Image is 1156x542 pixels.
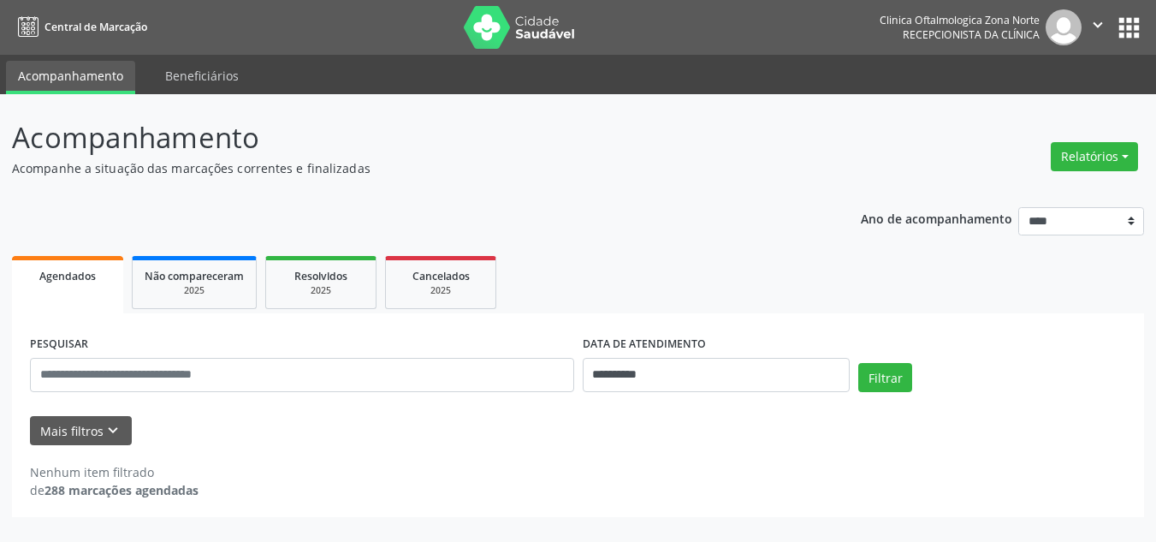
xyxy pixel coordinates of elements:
button:  [1082,9,1114,45]
div: 2025 [278,284,364,297]
button: Mais filtroskeyboard_arrow_down [30,416,132,446]
strong: 288 marcações agendadas [44,482,199,498]
div: 2025 [398,284,483,297]
label: DATA DE ATENDIMENTO [583,331,706,358]
p: Acompanhamento [12,116,804,159]
button: apps [1114,13,1144,43]
div: 2025 [145,284,244,297]
span: Cancelados [412,269,470,283]
span: Não compareceram [145,269,244,283]
span: Central de Marcação [44,20,147,34]
a: Central de Marcação [12,13,147,41]
div: Clinica Oftalmologica Zona Norte [880,13,1040,27]
a: Acompanhamento [6,61,135,94]
a: Beneficiários [153,61,251,91]
p: Acompanhe a situação das marcações correntes e finalizadas [12,159,804,177]
i: keyboard_arrow_down [104,421,122,440]
span: Recepcionista da clínica [903,27,1040,42]
i:  [1088,15,1107,34]
button: Filtrar [858,363,912,392]
div: Nenhum item filtrado [30,463,199,481]
button: Relatórios [1051,142,1138,171]
div: de [30,481,199,499]
span: Agendados [39,269,96,283]
span: Resolvidos [294,269,347,283]
p: Ano de acompanhamento [861,207,1012,229]
label: PESQUISAR [30,331,88,358]
img: img [1046,9,1082,45]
